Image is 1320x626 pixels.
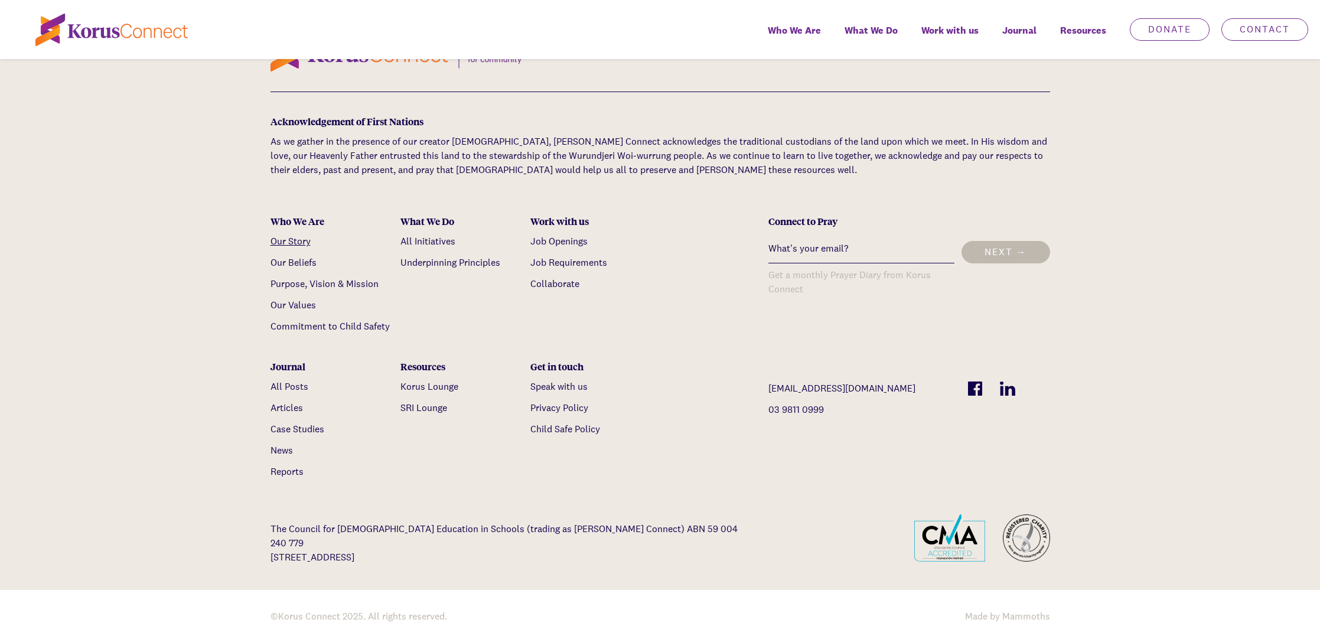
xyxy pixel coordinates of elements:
a: Job Requirements [530,256,607,269]
span: Journal [1002,22,1037,39]
a: Work with us [910,17,990,59]
a: Our Story [270,235,311,247]
a: What We Do [833,17,910,59]
a: 03 9811 0999 [768,403,950,417]
img: korus-connect%2Fc96f9f60-ed9e-41d2-990d-bd8843dbdb54_linkedin-solid.svg [1000,382,1015,396]
img: 26cc63e2246cd3be4f7bc39eda04e269aaf63994_cma-seal.png [914,514,985,562]
div: Get a monthly Prayer Diary from Korus Connect [768,268,954,296]
input: What's your email? [768,234,954,263]
a: Our Beliefs [270,256,317,269]
button: Next → [962,241,1050,263]
div: Connect to Pray [768,215,1050,227]
span: Work with us [921,22,979,39]
a: Reports [270,465,304,478]
img: korus-connect%2Fc5177985-88d5-491d-9cd7-4a1febad1357_logo.svg [35,14,188,46]
a: Case Studies [270,423,324,435]
div: Journal [270,360,392,373]
a: Journal [990,17,1048,59]
a: Our Values [270,299,316,311]
a: Underpinning Principles [400,256,500,269]
p: As we gather in the presence of our creator [DEMOGRAPHIC_DATA], [PERSON_NAME] Connect acknowledge... [270,135,1050,177]
img: 6dfcce1400a45c636fb344a42557d85359dfd627_acnc-seal.png [1003,514,1050,562]
a: Made by Mammoths [965,610,1050,622]
a: Purpose, Vision & Mission [270,278,379,290]
a: [EMAIL_ADDRESS][DOMAIN_NAME] [768,382,950,396]
a: Privacy Policy [530,402,588,414]
a: Donate [1130,18,1210,41]
a: Speak with us [530,380,588,393]
a: Job Openings [530,235,588,247]
div: Get in touch [530,360,651,373]
a: Contact [1221,18,1308,41]
div: What We Do [400,215,522,227]
strong: Acknowledgement of First Nations [270,115,423,128]
div: Resources [1048,17,1118,59]
div: Who We Are [270,215,392,227]
div: Resources [400,360,522,373]
p: The Council for [DEMOGRAPHIC_DATA] Education in Schools (trading as [PERSON_NAME] Connect) ABN 59... [270,522,751,565]
span: What We Do [845,22,898,39]
a: SRI Lounge [400,402,447,414]
a: Who We Are [756,17,833,59]
a: All Posts [270,380,308,393]
a: Korus Lounge [400,380,458,393]
div: © Korus Connect 2025 . All rights reserved. [270,609,651,624]
a: Commitment to Child Safety [270,320,390,332]
img: korus-connect%2F7aa9a0cf-4548-496b-860a-2e4b38e92edf_facebook-solid.svg [968,382,982,396]
a: Articles [270,402,303,414]
a: Child Safe Policy [530,423,600,435]
span: Who We Are [768,22,821,39]
a: All Initiatives [400,235,455,247]
div: Work with us [530,215,651,227]
a: News [270,444,293,457]
a: Collaborate [530,278,579,290]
